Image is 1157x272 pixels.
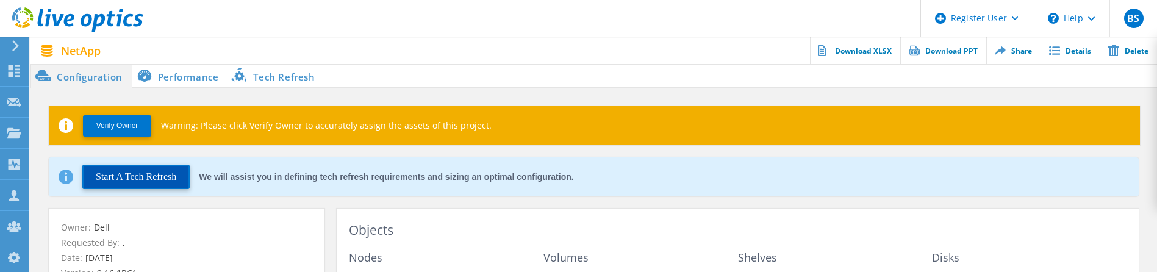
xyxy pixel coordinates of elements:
p: Date: [61,251,312,265]
a: Live Optics Dashboard [12,26,143,34]
span: Volumes [543,252,738,263]
a: Download XLSX [810,37,900,64]
span: Disks [932,252,1127,263]
div: We will assist you in defining tech refresh requirements and sizing an optimal configuration. [199,173,573,181]
a: Download PPT [900,37,986,64]
span: NetApp [61,45,101,56]
p: Owner: [61,221,312,234]
svg: \n [1048,13,1059,24]
span: BS [1127,13,1139,23]
button: Start A Tech Refresh [82,165,190,189]
span: Dell [91,221,110,233]
p: Requested By: [61,236,312,249]
span: , [120,237,125,248]
a: Share [986,37,1041,64]
p: Warning: Please click Verify Owner to accurately assign the assets of this project. [161,116,492,135]
span: Nodes [349,252,543,263]
a: Details [1041,37,1100,64]
span: [DATE] [82,252,113,263]
span: Shelves [738,252,933,263]
a: Delete [1100,37,1157,64]
h3: Objects [349,221,1127,240]
button: Verify Owner [83,115,151,137]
